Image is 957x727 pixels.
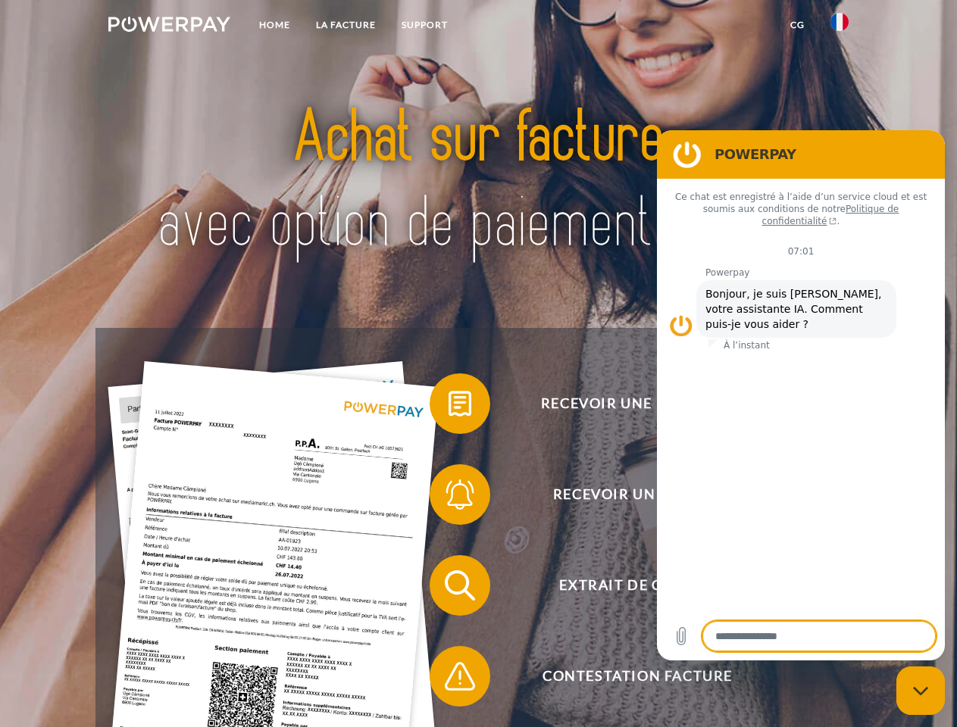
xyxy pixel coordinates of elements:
[441,476,479,513] img: qb_bell.svg
[430,555,824,616] button: Extrait de compte
[145,73,812,290] img: title-powerpay_fr.svg
[303,11,389,39] a: LA FACTURE
[830,13,849,31] img: fr
[246,11,303,39] a: Home
[389,11,461,39] a: Support
[657,130,945,660] iframe: Fenêtre de messagerie
[452,373,823,434] span: Recevoir une facture ?
[452,646,823,707] span: Contestation Facture
[896,666,945,715] iframe: Bouton de lancement de la fenêtre de messagerie, conversation en cours
[452,555,823,616] span: Extrait de compte
[430,373,824,434] button: Recevoir une facture ?
[777,11,818,39] a: CG
[441,385,479,423] img: qb_bill.svg
[441,566,479,604] img: qb_search.svg
[108,17,230,32] img: logo-powerpay-white.svg
[452,464,823,525] span: Recevoir un rappel?
[430,464,824,525] button: Recevoir un rappel?
[441,657,479,695] img: qb_warning.svg
[430,646,824,707] button: Contestation Facture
